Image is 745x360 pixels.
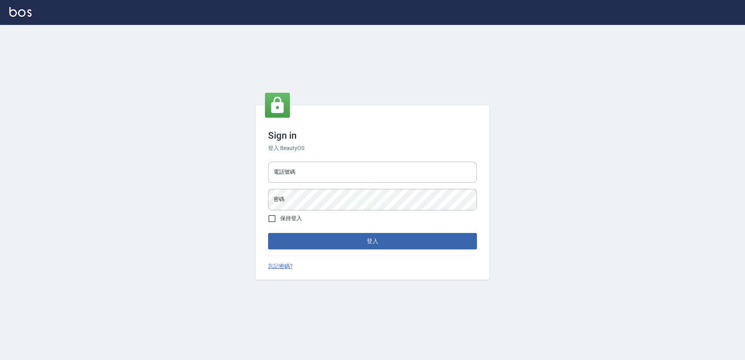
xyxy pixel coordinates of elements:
a: 忘記密碼? [268,262,293,270]
h3: Sign in [268,130,477,141]
img: Logo [9,7,32,17]
h6: 登入 BeautyOS [268,144,477,152]
span: 保持登入 [280,214,302,222]
button: 登入 [268,233,477,249]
